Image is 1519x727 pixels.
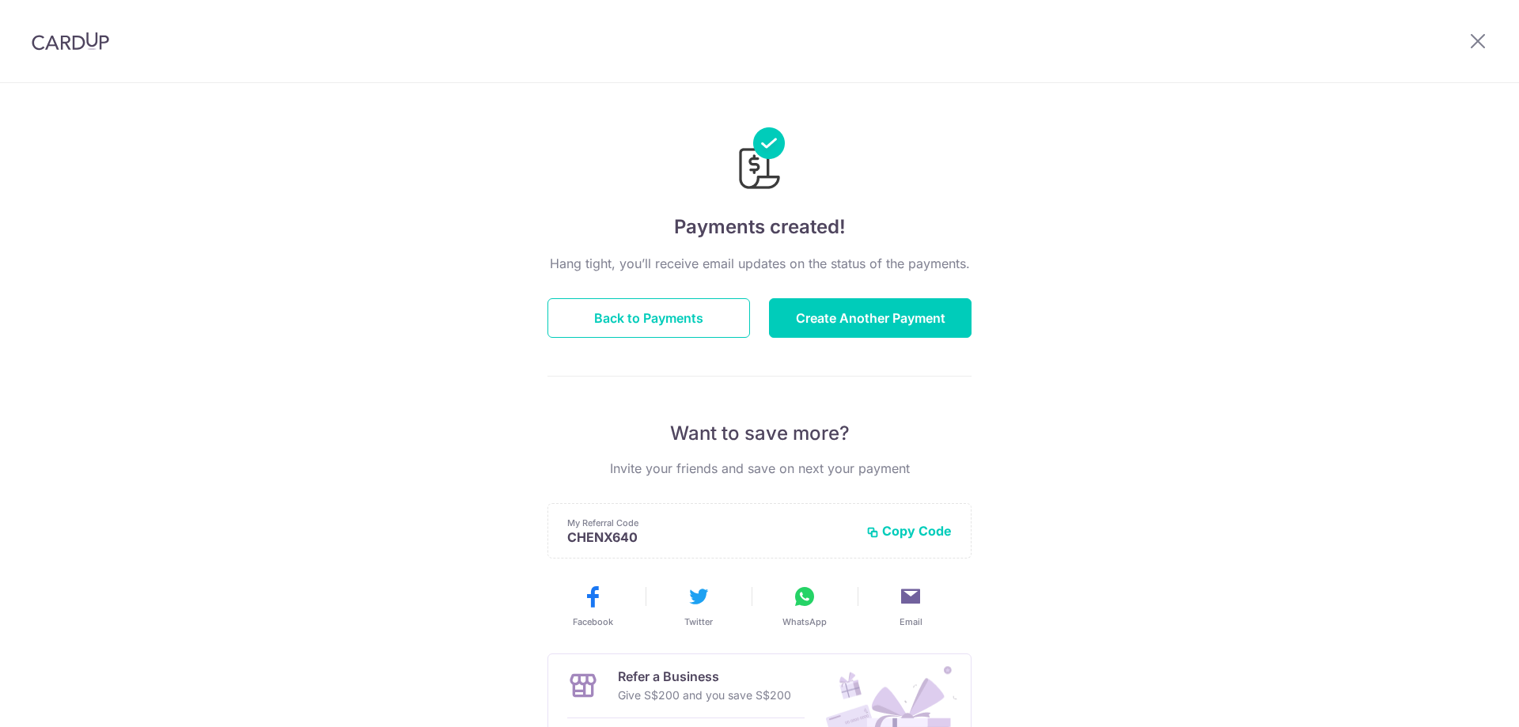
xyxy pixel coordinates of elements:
[573,615,613,628] span: Facebook
[547,213,972,241] h4: Payments created!
[567,517,854,529] p: My Referral Code
[547,459,972,478] p: Invite your friends and save on next your payment
[734,127,785,194] img: Payments
[684,615,713,628] span: Twitter
[782,615,827,628] span: WhatsApp
[547,421,972,446] p: Want to save more?
[1421,680,1503,719] iframe: 打开一个小组件，您可以在其中找到更多信息
[567,529,854,545] p: CHENX640
[618,667,791,686] p: Refer a Business
[864,584,957,628] button: Email
[547,254,972,273] p: Hang tight, you’ll receive email updates on the status of the payments.
[32,32,109,51] img: CardUp
[758,584,851,628] button: WhatsApp
[547,298,750,338] button: Back to Payments
[900,615,922,628] span: Email
[546,584,639,628] button: Facebook
[866,523,952,539] button: Copy Code
[652,584,745,628] button: Twitter
[769,298,972,338] button: Create Another Payment
[618,686,791,705] p: Give S$200 and you save S$200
